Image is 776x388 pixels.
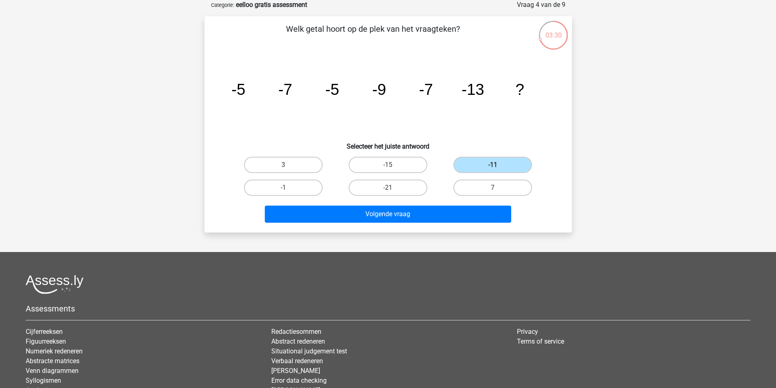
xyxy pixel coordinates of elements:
a: Abstract redeneren [271,338,325,345]
h5: Assessments [26,304,750,313]
a: Cijferreeksen [26,328,63,335]
a: Venn diagrammen [26,367,79,375]
tspan: -9 [372,81,386,98]
a: Error data checking [271,377,327,384]
div: 03:30 [538,20,569,40]
a: Numeriek redeneren [26,347,83,355]
h6: Selecteer het juiste antwoord [218,136,559,150]
label: -11 [453,157,532,173]
img: Assessly logo [26,275,84,294]
label: 3 [244,157,323,173]
a: Terms of service [517,338,564,345]
button: Volgende vraag [265,206,511,223]
a: Situational judgement test [271,347,347,355]
label: -15 [349,157,427,173]
tspan: -13 [462,81,484,98]
p: Welk getal hoort op de plek van het vraagteken? [218,23,528,47]
tspan: -5 [231,81,245,98]
strong: eelloo gratis assessment [236,1,307,9]
tspan: -7 [419,81,433,98]
a: Verbaal redeneren [271,357,323,365]
a: Redactiesommen [271,328,321,335]
tspan: -7 [278,81,292,98]
tspan: -5 [325,81,339,98]
label: 7 [453,180,532,196]
label: -21 [349,180,427,196]
a: Syllogismen [26,377,61,384]
label: -1 [244,180,323,196]
a: Abstracte matrices [26,357,79,365]
a: Privacy [517,328,538,335]
a: [PERSON_NAME] [271,367,320,375]
a: Figuurreeksen [26,338,66,345]
tspan: ? [515,81,524,98]
small: Categorie: [211,2,234,8]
